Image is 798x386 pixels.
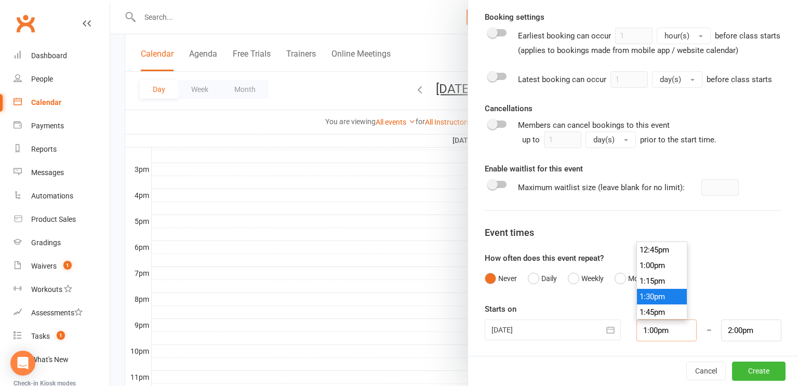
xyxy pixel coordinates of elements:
[518,28,780,57] div: Earliest booking can occur
[14,68,110,91] a: People
[31,51,67,60] div: Dashboard
[14,278,110,301] a: Workouts
[660,75,681,84] span: day(s)
[31,98,61,107] div: Calendar
[57,331,65,340] span: 1
[637,258,687,273] li: 1:00pm
[732,362,786,381] button: Create
[640,135,716,144] span: prior to the start time.
[14,325,110,348] a: Tasks 1
[63,261,72,270] span: 1
[485,102,533,115] label: Cancellations
[31,285,62,294] div: Workouts
[707,75,772,84] span: before class starts
[10,351,35,376] div: Open Intercom Messenger
[14,138,110,161] a: Reports
[14,91,110,114] a: Calendar
[522,131,636,148] div: up to
[14,348,110,371] a: What's New
[14,44,110,68] a: Dashboard
[637,273,687,289] li: 1:15pm
[652,71,702,88] button: day(s)
[31,192,73,200] div: Automations
[696,320,721,341] div: –
[686,362,726,381] button: Cancel
[31,122,64,130] div: Payments
[657,28,711,44] button: hour(s)
[485,163,583,175] label: Enable waitlist for this event
[12,10,38,36] a: Clubworx
[485,269,517,288] button: Never
[485,225,781,241] div: Event times
[664,31,689,41] span: hour(s)
[14,114,110,138] a: Payments
[31,168,64,177] div: Messages
[593,135,615,144] span: day(s)
[637,304,687,320] li: 1:45pm
[518,181,685,194] div: Maximum waitlist size (leave blank for no limit):
[14,255,110,278] a: Waivers 1
[637,242,687,258] li: 12:45pm
[637,289,687,304] li: 1:30pm
[528,269,557,288] button: Daily
[31,332,50,340] div: Tasks
[14,184,110,208] a: Automations
[615,269,655,288] button: Monthly
[568,269,604,288] button: Weekly
[31,238,61,247] div: Gradings
[14,231,110,255] a: Gradings
[14,161,110,184] a: Messages
[485,11,544,23] label: Booking settings
[31,75,53,83] div: People
[14,301,110,325] a: Assessments
[31,355,69,364] div: What's New
[518,71,772,88] div: Latest booking can occur
[31,309,83,317] div: Assessments
[31,215,76,223] div: Product Sales
[518,119,781,148] div: Members can cancel bookings to this event
[31,262,57,270] div: Waivers
[586,131,636,148] button: day(s)
[485,252,604,264] label: How often does this event repeat?
[485,303,516,315] label: Starts on
[14,208,110,231] a: Product Sales
[31,145,57,153] div: Reports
